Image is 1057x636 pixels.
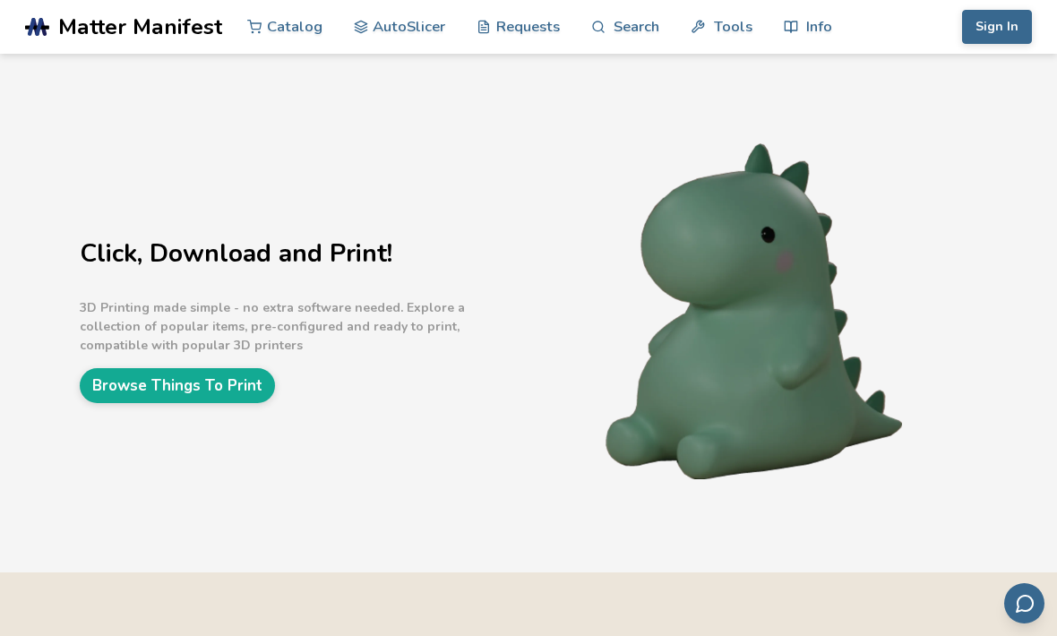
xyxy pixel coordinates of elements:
button: Sign In [962,10,1032,44]
a: Browse Things To Print [80,368,275,403]
p: 3D Printing made simple - no extra software needed. Explore a collection of popular items, pre-co... [80,298,521,355]
button: Send feedback via email [1004,583,1044,623]
h1: Click, Download and Print! [80,240,521,268]
span: Matter Manifest [58,14,222,39]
